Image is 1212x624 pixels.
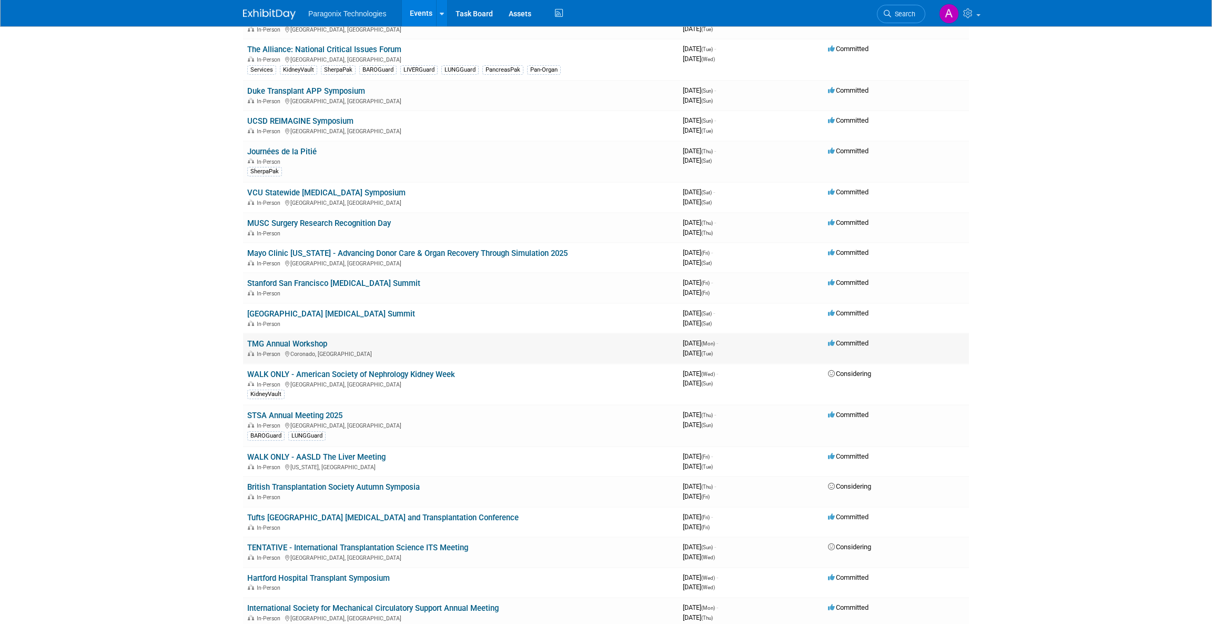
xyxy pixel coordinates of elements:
span: In-Person [257,494,284,501]
span: Considering [828,482,871,490]
span: (Thu) [701,412,713,418]
span: [DATE] [683,513,713,521]
img: In-Person Event [248,524,254,530]
span: - [714,219,716,226]
span: (Sat) [701,260,712,266]
span: Committed [828,86,868,94]
div: [GEOGRAPHIC_DATA], [GEOGRAPHIC_DATA] [247,198,674,206]
img: In-Person Event [248,56,254,62]
span: [DATE] [683,219,716,226]
span: (Sun) [701,88,713,94]
img: In-Person Event [248,381,254,387]
span: (Sun) [701,381,713,387]
span: [DATE] [683,379,713,387]
span: In-Person [257,159,284,165]
span: In-Person [257,321,284,328]
span: [DATE] [683,156,712,164]
span: (Thu) [701,615,713,621]
span: Committed [828,513,868,521]
span: Considering [828,543,871,551]
div: BAROGuard [247,431,285,441]
span: - [714,86,716,94]
span: [DATE] [683,86,716,94]
div: [GEOGRAPHIC_DATA], [GEOGRAPHIC_DATA] [247,55,674,63]
a: MUSC Surgery Research Recognition Day [247,219,391,228]
span: (Fri) [701,514,710,520]
span: In-Person [257,615,284,622]
span: [DATE] [683,411,716,419]
span: [DATE] [683,45,716,53]
span: In-Person [257,464,284,471]
span: (Wed) [701,585,715,590]
img: In-Person Event [248,159,254,164]
a: WALK ONLY - American Society of Nephrology Kidney Week [247,370,455,379]
span: [DATE] [683,25,713,33]
span: (Sat) [701,200,712,205]
img: In-Person Event [248,98,254,103]
span: [DATE] [683,188,715,196]
span: (Fri) [701,250,710,256]
span: (Sat) [701,190,712,195]
span: (Wed) [701,575,715,581]
span: Committed [828,309,868,317]
a: Hartford Hospital Transplant Symposium [247,573,390,583]
a: International Society for Mechanical Circulatory Support Annual Meeting [247,603,499,613]
a: Tufts [GEOGRAPHIC_DATA] [MEDICAL_DATA] and Transplantation Conference [247,513,519,522]
span: (Tue) [701,26,713,32]
span: Committed [828,188,868,196]
span: (Wed) [701,56,715,62]
span: Search [891,10,915,18]
img: In-Person Event [248,554,254,560]
span: - [714,45,716,53]
span: (Fri) [701,454,710,460]
span: (Tue) [701,46,713,52]
span: [DATE] [683,319,712,327]
span: [DATE] [683,279,713,286]
span: [DATE] [683,289,710,296]
span: [DATE] [683,339,718,347]
span: (Sun) [701,544,713,550]
span: (Fri) [701,524,710,530]
span: - [714,482,716,490]
span: [DATE] [683,603,718,611]
span: - [716,370,718,378]
a: TENTATIVE - International Transplantation Science ITS Meeting [247,543,468,552]
img: In-Person Event [248,290,254,295]
div: [GEOGRAPHIC_DATA], [GEOGRAPHIC_DATA] [247,126,674,135]
img: In-Person Event [248,351,254,356]
span: Committed [828,279,868,286]
span: [DATE] [683,543,716,551]
div: SherpaPak [321,65,356,75]
span: [DATE] [683,482,716,490]
img: In-Person Event [248,464,254,469]
span: [DATE] [683,583,715,591]
span: [DATE] [683,147,716,155]
span: - [711,452,713,460]
span: In-Person [257,56,284,63]
a: VCU Statewide [MEDICAL_DATA] Symposium [247,188,406,197]
img: In-Person Event [248,200,254,205]
div: LUNGGuard [441,65,479,75]
span: [DATE] [683,198,712,206]
div: KidneyVault [247,390,285,399]
div: Pan-Organ [527,65,561,75]
span: (Tue) [701,464,713,470]
div: LUNGGuard [288,431,326,441]
span: In-Person [257,260,284,267]
div: PancreasPak [482,65,523,75]
span: (Sat) [701,321,712,326]
span: In-Person [257,351,284,358]
span: [DATE] [683,55,715,63]
span: (Fri) [701,290,710,296]
img: In-Person Event [248,321,254,326]
span: (Thu) [701,220,713,226]
span: [DATE] [683,421,713,429]
div: KidneyVault [280,65,317,75]
span: In-Person [257,26,284,33]
span: In-Person [257,200,284,206]
a: Duke Transplant APP Symposium [247,86,365,96]
img: In-Person Event [248,422,254,428]
span: Committed [828,339,868,347]
div: BAROGuard [359,65,397,75]
span: Committed [828,249,868,256]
